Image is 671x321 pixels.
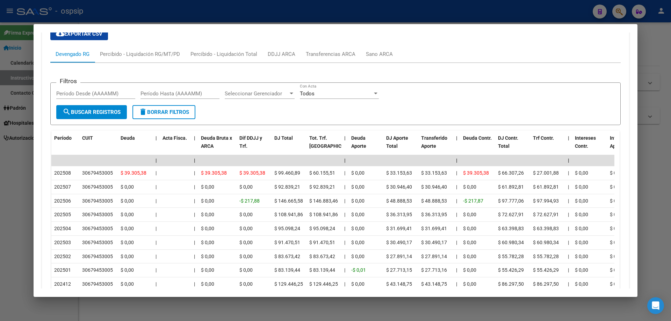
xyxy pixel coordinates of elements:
span: | [568,212,569,217]
span: | [194,267,195,273]
span: | [456,254,457,259]
span: $ 92.839,21 [309,184,335,190]
span: $ 0,00 [463,184,476,190]
span: $ 0,00 [351,281,365,287]
datatable-header-cell: Trf Contr. [530,131,565,161]
datatable-header-cell: DJ Total [272,131,306,161]
span: | [194,184,195,190]
span: $ 55.782,28 [533,254,559,259]
datatable-header-cell: Dif DDJJ y Trf. [237,131,272,161]
span: $ 0,00 [239,240,253,245]
span: $ 61.892,81 [498,184,524,190]
span: | [194,158,195,163]
div: 30679453005 [82,183,113,191]
datatable-header-cell: Tot. Trf. Bruto [306,131,341,161]
span: | [344,135,346,141]
span: | [344,254,345,259]
span: | [456,184,457,190]
span: $ 0,00 [201,267,214,273]
span: | [156,254,157,259]
span: $ 0,00 [351,240,365,245]
span: $ 129.446,25 [274,281,303,287]
span: | [568,281,569,287]
span: $ 0,00 [575,254,588,259]
span: | [156,281,157,287]
span: $ 36.313,95 [386,212,412,217]
span: $ 83.139,44 [309,267,335,273]
span: $ 0,00 [239,226,253,231]
span: $ 43.148,75 [386,281,412,287]
span: $ 0,00 [351,198,365,204]
span: | [344,212,345,217]
span: 202503 [54,240,71,245]
span: $ 55.782,28 [498,254,524,259]
span: $ 0,00 [575,281,588,287]
span: $ 0,00 [575,198,588,204]
span: $ 39.305,38 [463,170,489,176]
span: $ 36.313,95 [421,212,447,217]
span: $ 0,00 [121,198,134,204]
span: $ 33.153,63 [421,170,447,176]
span: 202508 [54,170,71,176]
span: $ 0,00 [610,281,623,287]
span: $ 83.139,44 [274,267,300,273]
span: | [194,254,195,259]
div: DDJJ ARCA [268,50,295,58]
span: $ 108.941,86 [274,212,303,217]
span: $ 63.398,83 [533,226,559,231]
span: | [156,267,157,273]
span: | [456,212,457,217]
span: Intereses Aporte [610,135,631,149]
span: $ 27.001,88 [533,170,559,176]
span: -$ 217,87 [463,198,483,204]
span: $ 0,00 [121,240,134,245]
span: $ 0,00 [610,212,623,217]
span: | [568,170,569,176]
span: $ 30.490,17 [421,240,447,245]
span: Borrar Filtros [139,109,189,115]
span: -$ 0,01 [351,267,366,273]
span: | [344,240,345,245]
span: $ 0,00 [463,212,476,217]
span: | [344,158,346,163]
span: $ 0,00 [610,184,623,190]
datatable-header-cell: DJ Aporte Total [383,131,418,161]
span: 202507 [54,184,71,190]
span: | [456,281,457,287]
datatable-header-cell: Período [51,131,79,161]
span: $ 0,00 [575,226,588,231]
button: Exportar CSV [50,28,108,40]
span: | [156,158,157,163]
span: Dif DDJJ y Trf. [239,135,262,149]
datatable-header-cell: Transferido Aporte [418,131,453,161]
span: | [156,212,157,217]
span: | [456,240,457,245]
span: | [568,184,569,190]
span: | [456,198,457,204]
span: | [568,226,569,231]
span: $ 30.946,40 [386,184,412,190]
span: $ 0,00 [610,267,623,273]
span: 202504 [54,226,71,231]
span: | [568,254,569,259]
span: $ 48.888,53 [421,198,447,204]
span: $ 27.891,14 [421,254,447,259]
span: $ 0,00 [610,240,623,245]
span: $ 0,00 [201,226,214,231]
span: $ 146.883,46 [309,198,338,204]
div: 30679453005 [82,197,113,205]
span: $ 0,00 [201,198,214,204]
span: $ 0,00 [463,226,476,231]
span: $ 83.673,42 [309,254,335,259]
span: $ 97.994,93 [533,198,559,204]
span: $ 0,00 [575,240,588,245]
span: Trf Contr. [533,135,554,141]
span: $ 0,00 [575,184,588,190]
span: | [194,212,195,217]
span: | [194,281,195,287]
datatable-header-cell: | [453,131,460,161]
span: | [456,226,457,231]
span: DJ Contr. Total [498,135,518,149]
span: $ 0,00 [610,170,623,176]
div: Open Intercom Messenger [647,297,664,314]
